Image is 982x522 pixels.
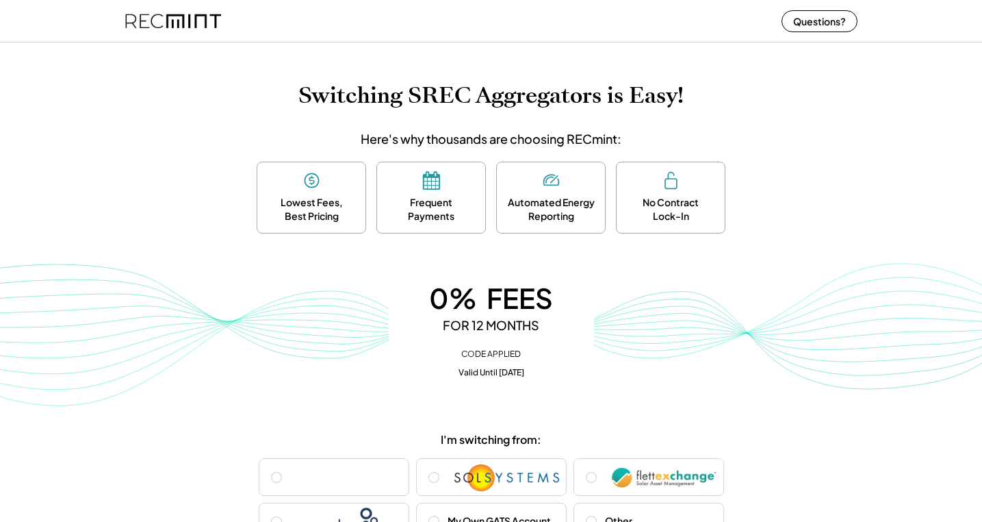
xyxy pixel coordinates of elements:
[297,462,402,493] img: yH5BAEAAAAALAAAAAABAAEAAAIBRAA7
[454,462,559,493] img: SolSystems%20Logo.png
[441,432,541,447] div: I'm switching from:
[14,129,968,148] div: Here's why thousands are choosing RECmint:
[402,349,580,359] div: CODE APPLIED
[612,462,716,493] img: FlettExchange%20Logo.gif
[623,196,718,223] div: No Contract Lock-In
[14,82,968,109] h1: Switching SREC Aggregators is Easy!
[402,282,580,314] div: 0% FEES
[125,3,221,39] img: recmint-logotype%403x%20%281%29.jpeg
[504,196,598,223] div: Automated Energy Reporting
[402,368,580,377] div: Valid Until [DATE]
[402,318,580,333] div: FOR 12 MONTHS
[384,196,478,223] div: Frequent Payments
[264,196,359,223] div: Lowest Fees, Best Pricing
[781,10,857,32] button: Questions?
